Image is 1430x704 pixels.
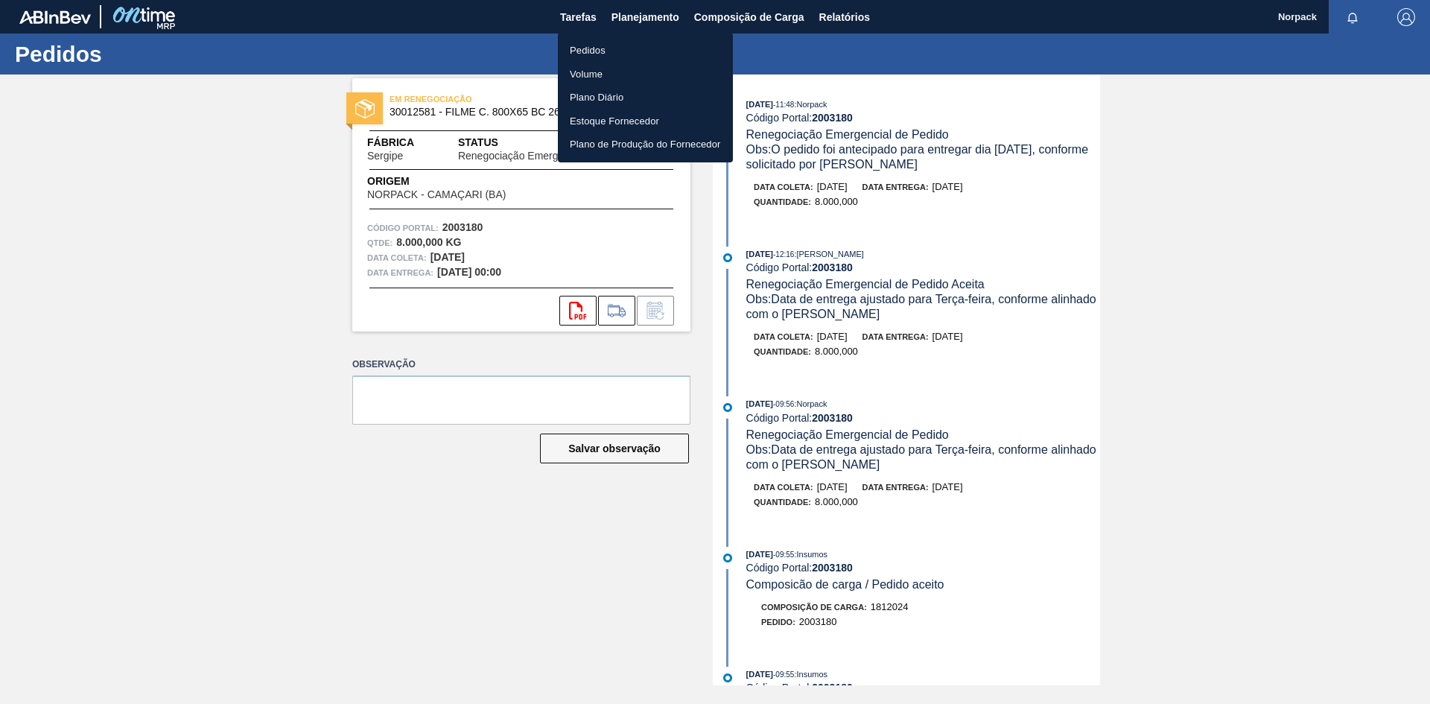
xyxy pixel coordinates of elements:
a: Plano Diário [558,86,733,110]
a: Volume [558,63,733,86]
a: Pedidos [558,39,733,63]
a: Plano de Produção do Fornecedor [558,133,733,156]
a: Estoque Fornecedor [558,110,733,133]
